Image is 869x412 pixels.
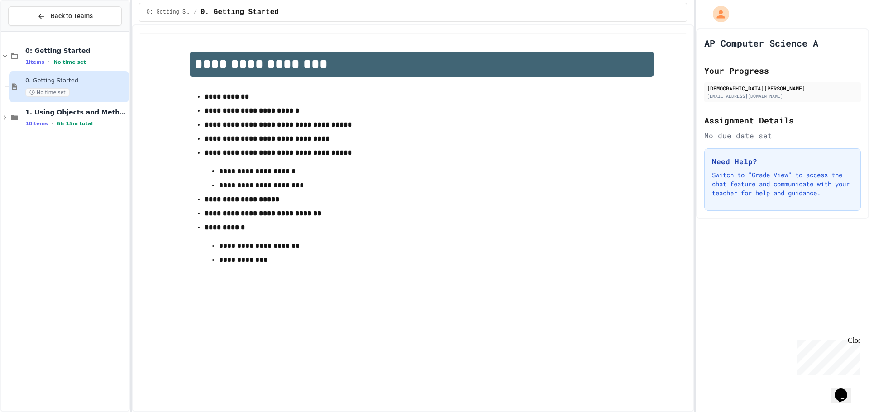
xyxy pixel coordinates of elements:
[51,11,93,21] span: Back to Teams
[712,170,853,198] p: Switch to "Grade View" to access the chat feature and communicate with your teacher for help and ...
[707,93,858,99] div: [EMAIL_ADDRESS][DOMAIN_NAME]
[147,9,190,16] span: 0: Getting Started
[704,64,861,77] h2: Your Progress
[831,376,860,403] iframe: chat widget
[703,4,731,24] div: My Account
[704,130,861,141] div: No due date set
[48,58,50,66] span: •
[194,9,197,16] span: /
[8,6,122,26] button: Back to Teams
[794,336,860,375] iframe: chat widget
[4,4,62,57] div: Chat with us now!Close
[704,114,861,127] h2: Assignment Details
[52,120,53,127] span: •
[201,7,279,18] span: 0. Getting Started
[25,88,70,97] span: No time set
[707,84,858,92] div: [DEMOGRAPHIC_DATA][PERSON_NAME]
[25,108,127,116] span: 1. Using Objects and Methods
[712,156,853,167] h3: Need Help?
[25,121,48,127] span: 10 items
[53,59,86,65] span: No time set
[704,37,818,49] h1: AP Computer Science A
[57,121,93,127] span: 6h 15m total
[25,47,127,55] span: 0: Getting Started
[25,59,44,65] span: 1 items
[25,77,127,85] span: 0. Getting Started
